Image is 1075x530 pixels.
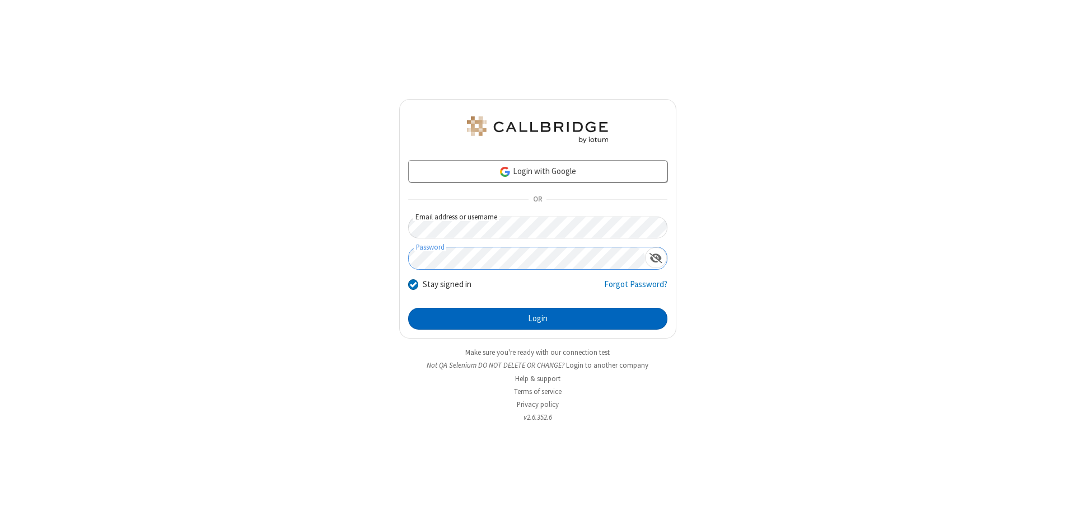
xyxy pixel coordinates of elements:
a: Make sure you're ready with our connection test [465,348,610,357]
a: Forgot Password? [604,278,667,299]
a: Login with Google [408,160,667,182]
input: Password [409,247,645,269]
img: google-icon.png [499,166,511,178]
li: v2.6.352.6 [399,412,676,423]
span: OR [529,192,546,208]
label: Stay signed in [423,278,471,291]
button: Login to another company [566,360,648,370]
iframe: Chat [1047,501,1067,522]
a: Help & support [515,374,560,383]
input: Email address or username [408,217,667,238]
img: QA Selenium DO NOT DELETE OR CHANGE [465,116,610,143]
button: Login [408,308,667,330]
a: Terms of service [514,387,562,396]
li: Not QA Selenium DO NOT DELETE OR CHANGE? [399,360,676,370]
a: Privacy policy [517,400,559,409]
div: Show password [645,247,667,268]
